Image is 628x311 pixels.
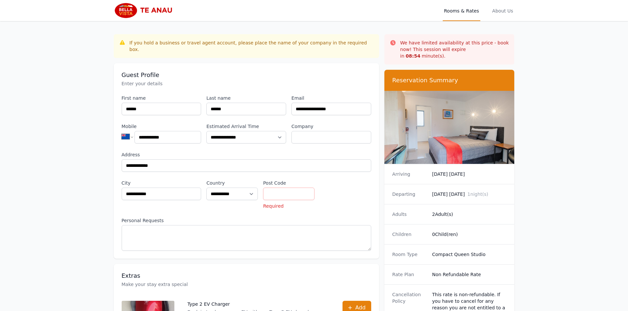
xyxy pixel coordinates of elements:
h3: Guest Profile [122,71,371,79]
p: Required [263,203,314,209]
img: Bella Vista Te Anau [114,3,177,18]
label: City [122,180,201,186]
label: Last name [206,95,286,101]
label: First name [122,95,201,101]
p: Make your stay extra special [122,281,371,288]
dt: Children [392,231,427,238]
label: Email [291,95,371,101]
p: We have limited availability at this price - book now! This session will expire in minute(s). [400,39,509,59]
dd: Compact Queen Studio [432,251,507,258]
p: Type 2 EV Charger [188,301,329,307]
dt: Arriving [392,171,427,177]
span: 1 night(s) [467,192,488,197]
strong: 08 : 54 [406,53,421,59]
dd: [DATE] [DATE] [432,191,507,197]
p: Enter your details [122,80,371,87]
label: Mobile [122,123,201,130]
div: If you hold a business or travel agent account, please place the name of your company in the requ... [130,39,374,53]
dd: 2 Adult(s) [432,211,507,218]
dd: 0 Child(ren) [432,231,507,238]
img: Compact Queen Studio [384,91,515,164]
dt: Adults [392,211,427,218]
label: Country [206,180,258,186]
h3: Extras [122,272,371,280]
label: Company [291,123,371,130]
label: Address [122,151,371,158]
dd: [DATE] [DATE] [432,171,507,177]
dt: Rate Plan [392,271,427,278]
label: Estimated Arrival Time [206,123,286,130]
dd: Non Refundable Rate [432,271,507,278]
h3: Reservation Summary [392,76,507,84]
dt: Room Type [392,251,427,258]
label: Personal Requests [122,217,371,224]
dt: Departing [392,191,427,197]
label: Post Code [263,180,314,186]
